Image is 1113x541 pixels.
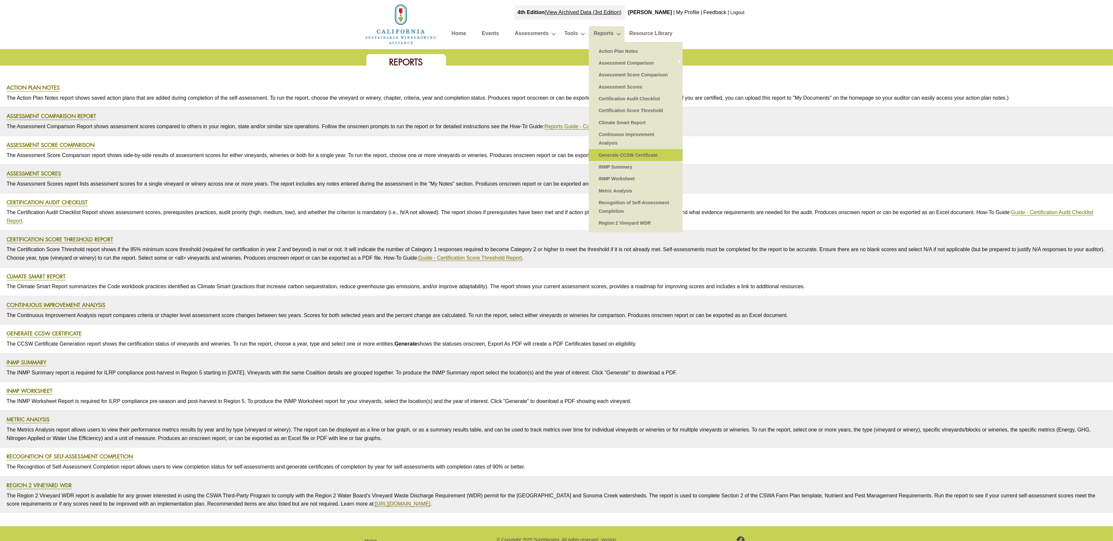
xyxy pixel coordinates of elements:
[389,56,423,68] span: Reports
[673,5,675,20] div: |
[7,482,72,489] a: Region 2 Vineyard WDR
[365,3,437,45] img: logo_cswa2x.png
[595,45,676,57] a: Action Plan Notes
[727,5,730,20] div: |
[365,21,437,27] a: Home
[7,301,105,309] a: Continuous Improvement Analysis
[595,197,676,217] a: Recognition of Self-Assessment Completion
[7,490,1106,510] p: The Region 2 Vineyard WDR report is available for any grower interested in using the CSWA Third-P...
[7,236,113,243] a: Certification Score Threshold Report
[545,124,664,130] a: Reports Guide - Comparison & Assessment Scores
[515,29,548,40] a: Assessments
[629,29,673,40] a: Resource Library
[594,29,613,40] a: Reports
[7,330,82,337] a: Generate CCSW Certificate
[595,117,676,129] a: Climate Smart Report
[546,10,622,15] a: View Archived Data (3rd Edition)
[375,501,430,507] a: [URL][DOMAIN_NAME]
[595,173,676,185] a: INMP Worksheet
[595,149,676,161] a: Generate CCSW Certificate
[7,273,66,280] a: Climate Smart Report
[595,93,676,105] a: Certification Audit Checklist
[595,81,676,93] a: Assessment Scores
[518,10,545,15] strong: 4th Edition
[595,217,676,229] a: Region 2 Vineyard WDR
[7,338,1106,350] p: The CCSW Certificate Generation report shows the certification status of vineyards and wineries. ...
[595,185,676,197] a: Metric Analysis
[7,367,1106,379] p: The INMP Summary report is required for ILRP compliance post-harvest in Region 5 starting in [DAT...
[7,178,1106,190] p: The Assessment Scores report lists assessment scores for a single vineyard or winery across one o...
[678,60,681,66] span: »
[7,84,60,91] a: Action Plan Notes
[7,416,50,423] a: Metric Analysis
[7,244,1106,264] p: The Certification Score Threshold report shows if the 85% minimum score threshold (required for c...
[700,5,703,20] div: |
[7,150,1106,161] p: The Assessment Score Comparison report shows side-by-side results of assessment scores for either...
[565,29,578,40] a: Tools
[595,129,676,149] a: Continuous Improvement Analysis
[7,112,96,120] a: Assessment Comparison Report
[595,57,676,69] a: Assessment Comparison
[7,199,88,206] a: Certification Audit Checklist
[628,10,672,15] b: [PERSON_NAME]
[7,141,94,149] a: Assessment Score Comparison
[7,310,1106,321] p: The Continuous Improvement Analysis report compares criteria or chapter level assessment score ch...
[676,10,699,15] a: My Profile
[514,5,625,20] div: |
[7,92,1106,104] p: The Action Plan Notes report shows saved action plans that are added during completion of the sel...
[395,341,417,347] strong: Generate
[7,281,1106,292] p: The Climate Smart Report summarizes the Code workbook practices identified as Climate Smart (prac...
[7,121,1106,132] p: The Assessment Comparison Report shows assessment scores compared to others in your region, state...
[7,210,1093,224] a: Guide - Certification Audit Checklist Report
[7,461,1106,473] p: The Recognition of Self-Assessment Completion report allows users to view completion status for s...
[482,29,499,40] a: Events
[703,10,726,15] a: Feedback
[7,170,61,177] a: Assessment Scores
[452,29,466,40] a: Home
[7,453,133,460] a: Recognition of Self-Assessment Completion
[595,69,676,81] a: Assessment Score Comparison
[7,387,52,395] a: INMP Worksheet
[7,424,1106,444] p: The Metrics Analysis report allows users to view their performance metrics results by year and by...
[7,395,1106,407] p: The INMP Worksheet Report is required for ILRP compliance pre-season and post-harvest in Region 5...
[731,10,745,15] a: Logout
[595,161,676,173] a: INMP Summary
[419,255,522,261] a: Guide - Certification Score Threshold Report
[7,359,46,366] a: INMP Summary
[595,105,676,116] a: Certification Score Threshold
[7,207,1106,227] p: The Certification Audit Checklist Report shows assessment scores, prerequisites practices, audit ...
